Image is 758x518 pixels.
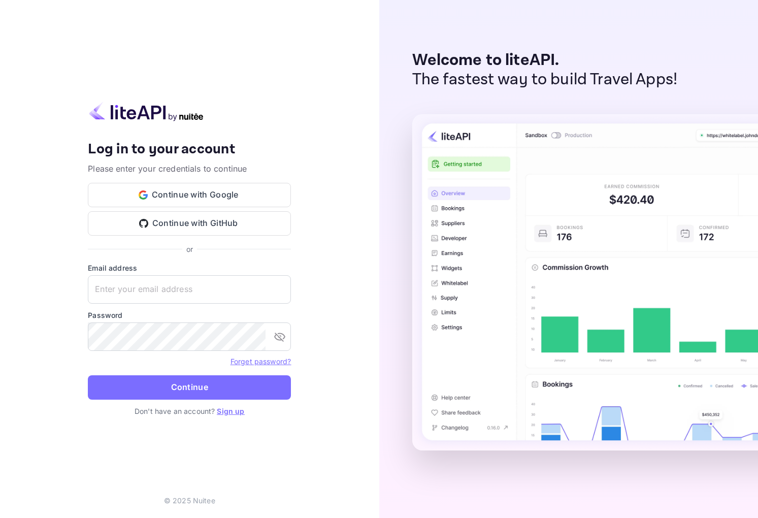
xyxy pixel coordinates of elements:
[88,375,291,400] button: Continue
[88,183,291,207] button: Continue with Google
[164,495,215,506] p: © 2025 Nuitee
[88,211,291,236] button: Continue with GitHub
[412,70,678,89] p: The fastest way to build Travel Apps!
[186,244,193,254] p: or
[88,163,291,175] p: Please enter your credentials to continue
[270,327,290,347] button: toggle password visibility
[88,102,205,121] img: liteapi
[88,406,291,416] p: Don't have an account?
[230,356,291,366] a: Forget password?
[217,407,244,415] a: Sign up
[230,357,291,366] a: Forget password?
[88,141,291,158] h4: Log in to your account
[412,51,678,70] p: Welcome to liteAPI.
[88,310,291,320] label: Password
[88,263,291,273] label: Email address
[88,275,291,304] input: Enter your email address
